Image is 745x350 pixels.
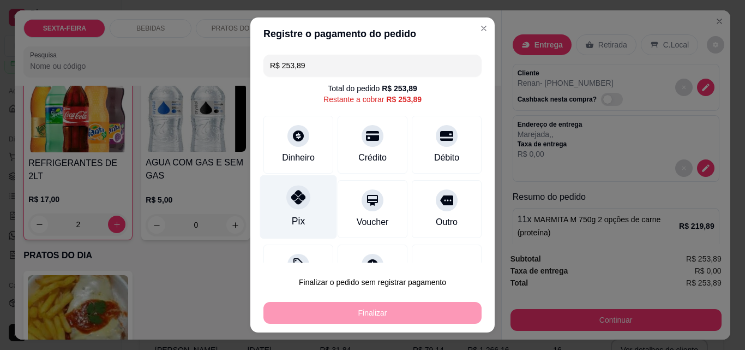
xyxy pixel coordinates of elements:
div: Crédito [358,151,387,164]
div: R$ 253,89 [382,83,417,94]
div: Total do pedido [328,83,417,94]
button: Close [475,20,492,37]
div: R$ 253,89 [386,94,422,105]
div: Outro [436,216,458,229]
button: Finalizar o pedido sem registrar pagamento [263,271,482,293]
div: Débito [434,151,459,164]
div: Voucher [357,216,389,229]
div: Dinheiro [282,151,315,164]
div: Restante a cobrar [323,94,422,105]
input: Ex.: hambúrguer de cordeiro [270,55,475,76]
div: Pix [292,214,305,228]
header: Registre o pagamento do pedido [250,17,495,50]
